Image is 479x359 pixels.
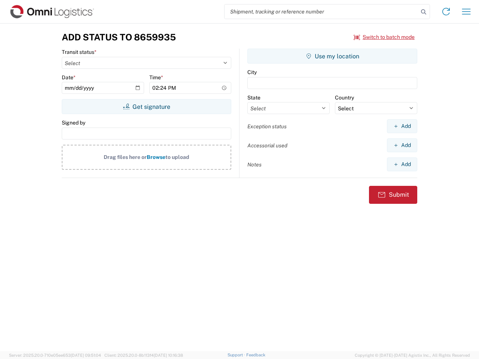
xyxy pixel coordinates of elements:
[246,353,265,357] a: Feedback
[154,353,183,358] span: [DATE] 10:16:38
[228,353,246,357] a: Support
[62,49,97,55] label: Transit status
[62,119,85,126] label: Signed by
[247,142,287,149] label: Accessorial used
[71,353,101,358] span: [DATE] 09:51:04
[149,74,163,81] label: Time
[62,99,231,114] button: Get signature
[247,94,260,101] label: State
[104,154,147,160] span: Drag files here or
[225,4,418,19] input: Shipment, tracking or reference number
[247,49,417,64] button: Use my location
[247,161,262,168] label: Notes
[165,154,189,160] span: to upload
[355,352,470,359] span: Copyright © [DATE]-[DATE] Agistix Inc., All Rights Reserved
[9,353,101,358] span: Server: 2025.20.0-710e05ee653
[62,74,76,81] label: Date
[369,186,417,204] button: Submit
[104,353,183,358] span: Client: 2025.20.0-8b113f4
[354,31,415,43] button: Switch to batch mode
[247,69,257,76] label: City
[147,154,165,160] span: Browse
[335,94,354,101] label: Country
[247,123,287,130] label: Exception status
[387,119,417,133] button: Add
[387,157,417,171] button: Add
[387,138,417,152] button: Add
[62,32,176,43] h3: Add Status to 8659935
